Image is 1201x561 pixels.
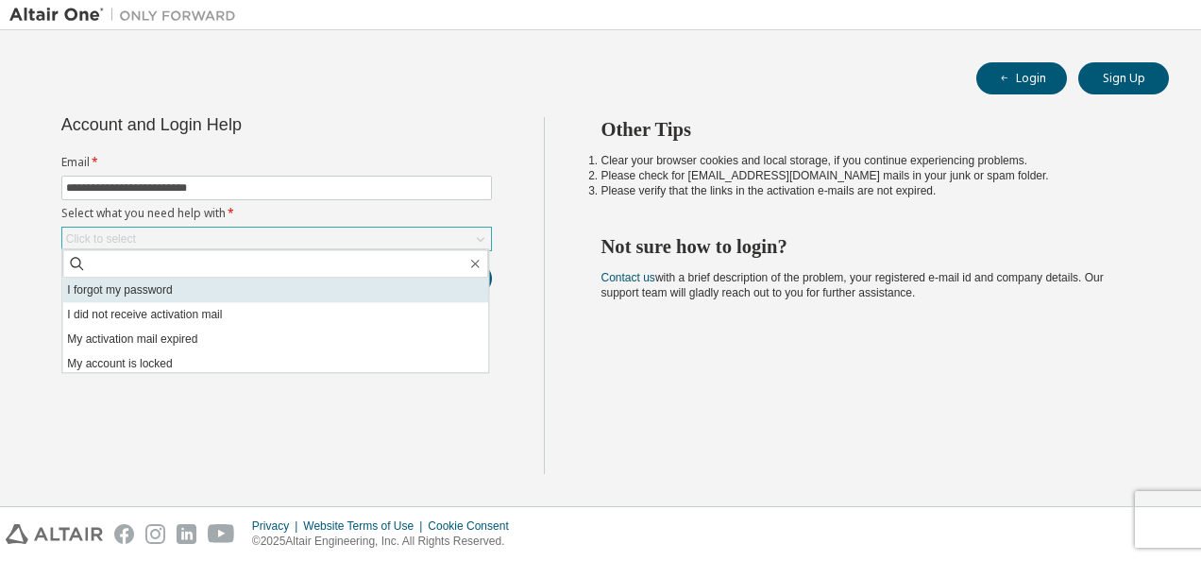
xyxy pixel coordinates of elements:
li: Please check for [EMAIL_ADDRESS][DOMAIN_NAME] mails in your junk or spam folder. [601,168,1136,183]
div: Privacy [252,518,303,534]
label: Select what you need help with [61,206,492,221]
h2: Not sure how to login? [601,234,1136,259]
img: Altair One [9,6,245,25]
p: © 2025 Altair Engineering, Inc. All Rights Reserved. [252,534,520,550]
li: Clear your browser cookies and local storage, if you continue experiencing problems. [601,153,1136,168]
img: facebook.svg [114,524,134,544]
img: youtube.svg [208,524,235,544]
h2: Other Tips [601,117,1136,142]
div: Website Terms of Use [303,518,428,534]
a: Contact us [601,271,655,284]
button: Sign Up [1078,62,1169,94]
img: altair_logo.svg [6,524,103,544]
div: Click to select [62,228,491,250]
button: Login [976,62,1067,94]
label: Email [61,155,492,170]
div: Cookie Consent [428,518,519,534]
img: instagram.svg [145,524,165,544]
li: Please verify that the links in the activation e-mails are not expired. [601,183,1136,198]
div: Account and Login Help [61,117,406,132]
li: I forgot my password [62,278,488,302]
img: linkedin.svg [177,524,196,544]
span: with a brief description of the problem, your registered e-mail id and company details. Our suppo... [601,271,1104,299]
div: Click to select [66,231,136,246]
